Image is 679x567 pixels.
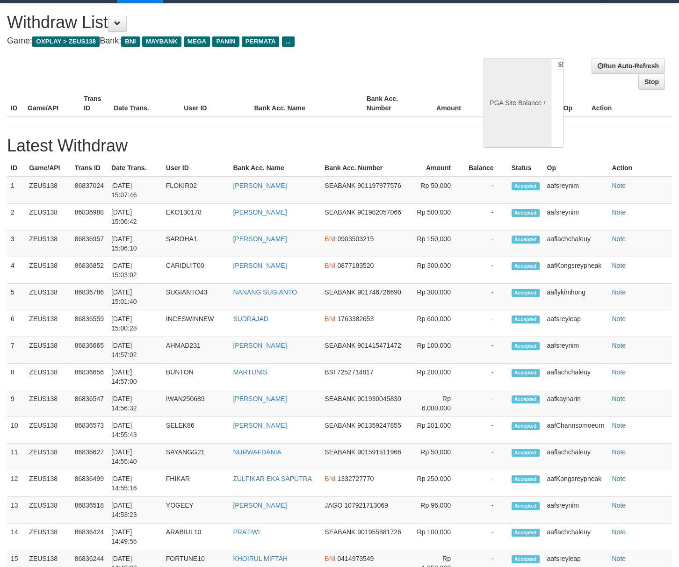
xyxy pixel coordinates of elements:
a: Note [612,448,626,456]
td: - [465,444,508,470]
a: Note [612,235,626,243]
td: Rp 50,000 [411,444,465,470]
th: Trans ID [80,90,110,117]
td: aaflachchaleuy [543,444,608,470]
span: 107921713069 [344,502,388,509]
span: 901746726690 [357,288,401,296]
td: aafsreynim [543,337,608,364]
th: ID [7,90,24,117]
td: ZEUS138 [25,230,71,257]
td: 86836665 [71,337,108,364]
td: [DATE] 15:06:42 [108,204,162,230]
span: 901982057066 [357,208,401,216]
div: PGA Site Balance / [484,58,551,148]
td: YOGEEY [162,497,230,524]
span: Accepted [512,182,540,190]
span: OXPLAY > ZEUS138 [32,36,100,47]
span: 901359247855 [357,422,401,429]
span: 901415471472 [357,342,401,349]
td: 86836573 [71,417,108,444]
th: Action [608,159,672,177]
th: Bank Acc. Name [229,159,321,177]
a: Note [612,315,626,323]
td: aafChannsomoeurn [543,417,608,444]
span: Accepted [512,369,540,377]
th: Op [560,90,588,117]
td: [DATE] 15:07:46 [108,177,162,204]
span: SEABANK [325,288,355,296]
td: Rp 50,000 [411,177,465,204]
th: Date Trans. [110,90,180,117]
td: 14 [7,524,25,550]
td: - [465,284,508,310]
a: ZULFIKAR EKA SAPUTRA [233,475,312,482]
td: Rp 96,000 [411,497,465,524]
td: FHIKAR [162,470,230,497]
td: 11 [7,444,25,470]
a: Note [612,475,626,482]
th: Status [508,159,543,177]
a: Stop [638,74,665,90]
td: [DATE] 15:00:28 [108,310,162,337]
td: Rp 201,000 [411,417,465,444]
td: ARABIUL10 [162,524,230,550]
span: 901197977576 [357,182,401,189]
td: ZEUS138 [25,337,71,364]
span: 1332727770 [338,475,374,482]
td: AHMAD231 [162,337,230,364]
td: Rp 600,000 [411,310,465,337]
a: NANANG SUGIANTO [233,288,297,296]
a: Note [612,555,626,562]
th: Game/API [25,159,71,177]
th: Date Trans. [108,159,162,177]
td: ZEUS138 [25,284,71,310]
td: SAROHA1 [162,230,230,257]
td: aaflachchaleuy [543,524,608,550]
span: 0877183520 [338,262,374,269]
td: ZEUS138 [25,470,71,497]
a: Note [612,395,626,402]
td: [DATE] 14:55:16 [108,470,162,497]
a: [PERSON_NAME] [233,182,287,189]
a: [PERSON_NAME] [233,235,287,243]
td: 86836852 [71,257,108,284]
td: aafsreyleap [543,310,608,337]
span: BNI [325,315,335,323]
td: 86836424 [71,524,108,550]
span: BSI [325,368,335,376]
td: 7 [7,337,25,364]
a: [PERSON_NAME] [233,262,287,269]
a: Note [612,528,626,536]
a: Note [612,368,626,376]
span: Accepted [512,529,540,537]
span: BNI [325,475,335,482]
th: Balance [475,90,527,117]
td: Rp 150,000 [411,230,465,257]
th: Action [588,90,672,117]
td: 9 [7,390,25,417]
td: [DATE] 14:57:02 [108,337,162,364]
span: SEABANK [325,422,355,429]
td: - [465,524,508,550]
span: 1763382653 [338,315,374,323]
td: Rp 500,000 [411,204,465,230]
span: 0414973549 [338,555,374,562]
a: [PERSON_NAME] [233,208,287,216]
span: 7252714817 [337,368,374,376]
span: SEABANK [325,342,355,349]
td: CARIDUIT00 [162,257,230,284]
td: SUGIANTO43 [162,284,230,310]
td: IWAN250689 [162,390,230,417]
td: Rp 6,000,000 [411,390,465,417]
td: 86836559 [71,310,108,337]
span: Accepted [512,502,540,510]
span: 901955881726 [357,528,401,536]
td: [DATE] 15:06:10 [108,230,162,257]
a: KHOIRUL MIFTAH [233,555,288,562]
td: SELEK86 [162,417,230,444]
td: 4 [7,257,25,284]
td: FLOKIR02 [162,177,230,204]
td: - [465,497,508,524]
th: User ID [180,90,250,117]
span: PANIN [212,36,239,47]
